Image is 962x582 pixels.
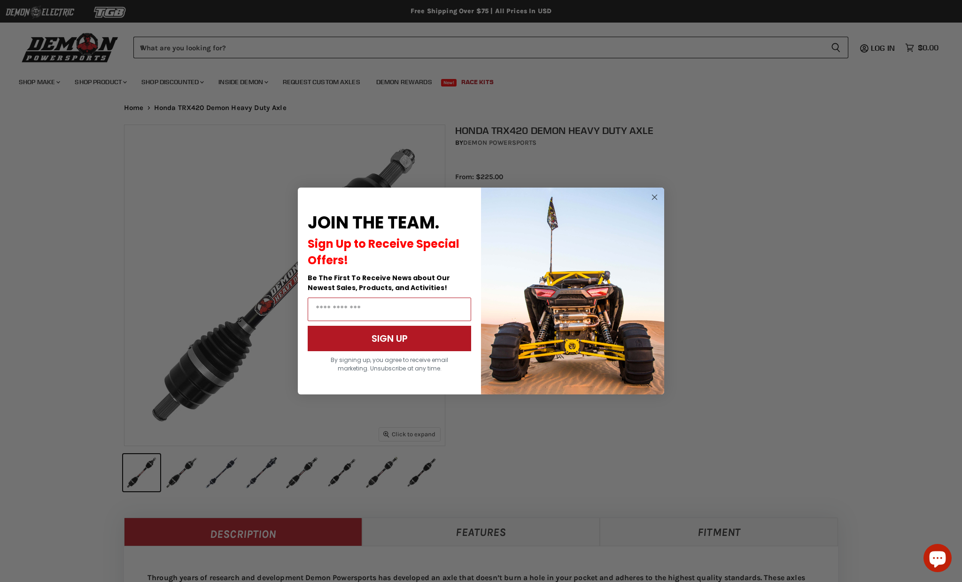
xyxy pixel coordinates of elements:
[308,211,439,235] span: JOIN THE TEAM.
[308,273,450,292] span: Be The First To Receive News about Our Newest Sales, Products, and Activities!
[921,544,954,574] inbox-online-store-chat: Shopify online store chat
[481,188,664,394] img: a9095488-b6e7-41ba-879d-588abfab540b.jpeg
[308,298,471,321] input: Email Address
[308,326,471,351] button: SIGN UP
[331,356,448,372] span: By signing up, you agree to receive email marketing. Unsubscribe at any time.
[649,191,660,203] button: Close dialog
[308,236,459,268] span: Sign Up to Receive Special Offers!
